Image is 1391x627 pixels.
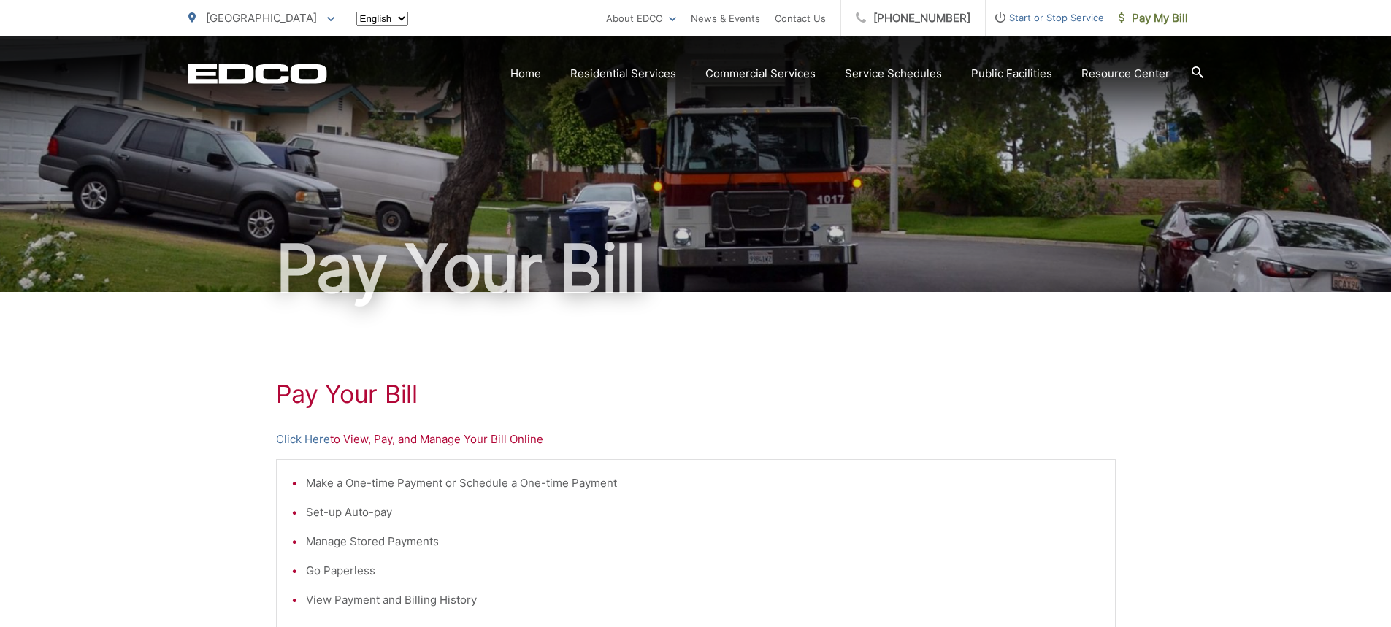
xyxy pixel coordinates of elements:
a: Commercial Services [705,65,816,82]
li: Go Paperless [306,562,1100,580]
a: Contact Us [775,9,826,27]
a: Residential Services [570,65,676,82]
a: About EDCO [606,9,676,27]
a: Service Schedules [845,65,942,82]
span: [GEOGRAPHIC_DATA] [206,11,317,25]
a: Resource Center [1081,65,1170,82]
a: Click Here [276,431,330,448]
p: to View, Pay, and Manage Your Bill Online [276,431,1116,448]
h1: Pay Your Bill [188,232,1203,305]
span: Pay My Bill [1119,9,1188,27]
a: EDCD logo. Return to the homepage. [188,64,327,84]
li: Manage Stored Payments [306,533,1100,550]
h1: Pay Your Bill [276,380,1116,409]
select: Select a language [356,12,408,26]
a: Public Facilities [971,65,1052,82]
li: Set-up Auto-pay [306,504,1100,521]
li: View Payment and Billing History [306,591,1100,609]
li: Make a One-time Payment or Schedule a One-time Payment [306,474,1100,492]
a: Home [510,65,541,82]
a: News & Events [691,9,760,27]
